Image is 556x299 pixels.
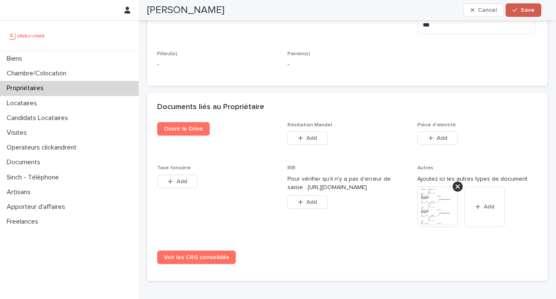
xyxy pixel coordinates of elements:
span: Taxe foncière [157,166,191,171]
p: - [157,60,277,69]
img: UCB0brd3T0yccxBKYDjQ [7,27,47,44]
p: Apporteur d'affaires [3,203,72,211]
p: Biens [3,55,29,63]
span: Add [437,135,447,141]
p: - [287,60,408,69]
p: Chambre/Colocation [3,69,73,77]
span: Voir les CRG consolidés [164,254,229,260]
button: Cancel [464,3,504,17]
span: Résiliation Mandat [287,123,332,128]
p: Documents [3,158,47,166]
a: Voir les CRG consolidés [157,251,236,264]
h2: Documents liés au Propriétaire [157,103,264,112]
p: Propriétaires [3,84,50,92]
button: Add [464,187,505,227]
span: Add [484,204,494,210]
button: Add [157,175,198,188]
button: Add [287,195,328,209]
span: RIB [287,166,295,171]
p: Sinch - Téléphone [3,174,66,182]
p: Candidats Locataires [3,114,75,122]
h2: [PERSON_NAME] [147,4,224,16]
span: Autres [417,166,433,171]
button: Add [287,131,328,145]
p: Locataires [3,99,44,107]
span: Add [177,179,187,184]
p: Visites [3,129,34,137]
p: Freelances [3,218,45,226]
span: Pièce d'identité [417,123,456,128]
button: Save [506,3,541,17]
span: Ouvrir le Drive [164,126,203,132]
p: Artisans [3,188,37,196]
p: Ajoutez ici les autres types de document [417,175,538,184]
span: Parrain(s) [287,51,310,56]
a: Ouvrir le Drive [157,122,210,136]
span: Add [306,199,317,205]
p: Pour vérifier qu'il n'y a pas d'erreur de saisie : [URL][DOMAIN_NAME] [287,175,408,192]
span: Add [306,135,317,141]
p: Operateurs clickandrent [3,144,83,152]
button: Add [417,131,458,145]
span: Cancel [478,7,497,13]
span: Save [521,7,535,13]
span: Filleul(s) [157,51,177,56]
